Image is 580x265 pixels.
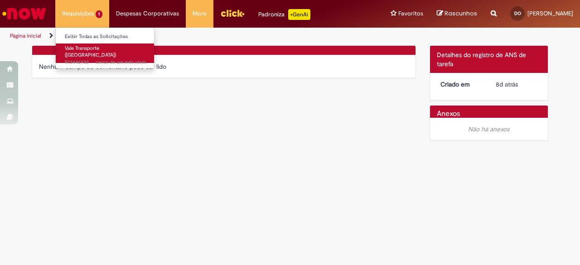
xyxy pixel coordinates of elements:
dt: Criado em [434,80,489,89]
div: 22/09/2025 09:00:09 [496,80,538,89]
em: Não há anexos [468,125,509,133]
ul: Trilhas de página [7,28,380,44]
span: Requisições [62,9,94,18]
a: Aberto R13446932 : Vale Transporte (VT) [56,43,155,63]
a: Exibir Todas as Solicitações [56,32,155,42]
span: 1 [96,10,102,18]
div: Nenhum campo de comentário pode ser lido [39,62,409,71]
span: 8d atrás [496,80,518,88]
img: click_logo_yellow_360x200.png [220,6,245,20]
p: +GenAi [288,9,310,20]
span: Despesas Corporativas [116,9,179,18]
span: Vale Transporte ([GEOGRAPHIC_DATA]) [65,45,116,59]
ul: Requisições [55,27,155,69]
span: [PERSON_NAME] [527,10,573,17]
a: Página inicial [10,32,41,39]
span: Rascunhos [445,9,477,18]
span: More [193,9,207,18]
span: cerca de um mês atrás [96,59,146,66]
img: ServiceNow [1,5,48,23]
time: 22/09/2025 09:00:09 [496,80,518,88]
span: Favoritos [398,9,423,18]
div: Padroniza [258,9,310,20]
span: Detalhes do registro de ANS de tarefa [437,51,526,68]
h2: Anexos [437,110,460,118]
span: DO [514,10,521,16]
span: R13446932 [65,59,146,66]
a: Rascunhos [437,10,477,18]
